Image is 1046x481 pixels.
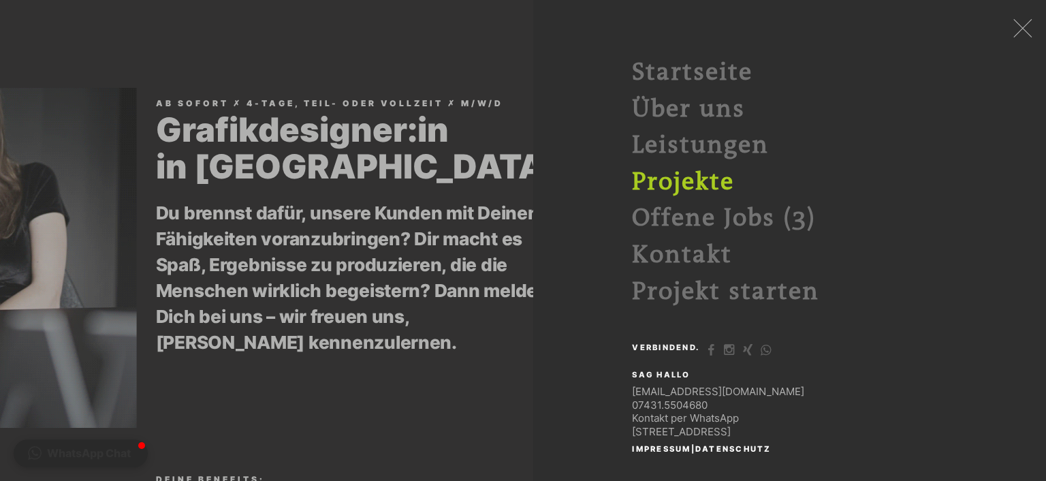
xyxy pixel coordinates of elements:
[632,344,702,352] h4: Verbindend.
[632,59,752,87] a: Startseite
[632,385,804,398] a: [EMAIL_ADDRESS][DOMAIN_NAME]
[632,399,708,412] a: 07431.5504680
[632,131,769,159] a: Leistungen
[632,204,816,232] a: Offene Jobs (3)
[14,439,148,467] button: WhatsApp Chat
[695,444,772,454] a: Datenschutz
[632,446,774,453] h4: |
[632,412,739,424] a: Kontakt per WhatsApp
[632,95,745,123] a: Über uns
[632,444,691,454] a: Impressum
[632,241,732,269] a: Kontakt
[632,371,693,379] h4: Sag Hallo
[632,168,734,196] a: Projekte
[632,278,819,306] a: Projekt starten
[632,425,731,438] a: [STREET_ADDRESS]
